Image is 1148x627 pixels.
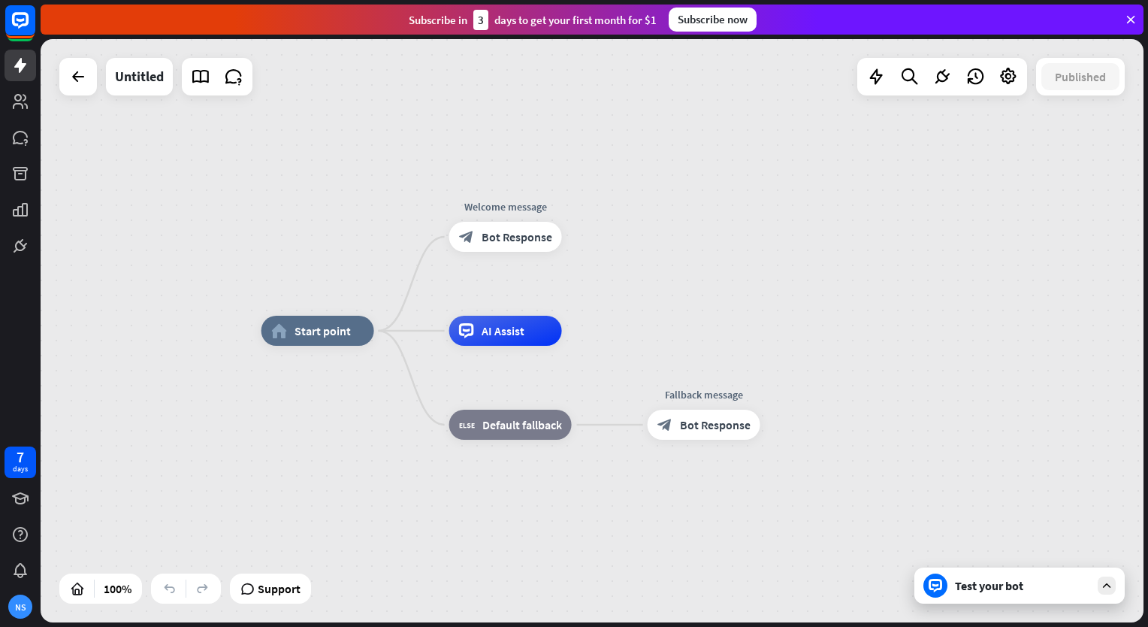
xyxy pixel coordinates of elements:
[13,464,28,474] div: days
[438,199,573,214] div: Welcome message
[680,417,751,432] span: Bot Response
[115,58,164,95] div: Untitled
[99,577,136,601] div: 100%
[482,229,552,244] span: Bot Response
[459,417,475,432] i: block_fallback
[295,323,351,338] span: Start point
[5,447,36,478] a: 7 days
[17,450,24,464] div: 7
[955,578,1090,593] div: Test your bot
[473,10,488,30] div: 3
[8,595,32,619] div: NS
[482,417,562,432] span: Default fallback
[1041,63,1119,90] button: Published
[482,323,524,338] span: AI Assist
[12,6,57,51] button: Open LiveChat chat widget
[271,323,287,338] i: home_2
[459,229,474,244] i: block_bot_response
[258,577,301,601] span: Support
[636,387,772,402] div: Fallback message
[669,8,757,32] div: Subscribe now
[409,10,657,30] div: Subscribe in days to get your first month for $1
[657,417,672,432] i: block_bot_response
